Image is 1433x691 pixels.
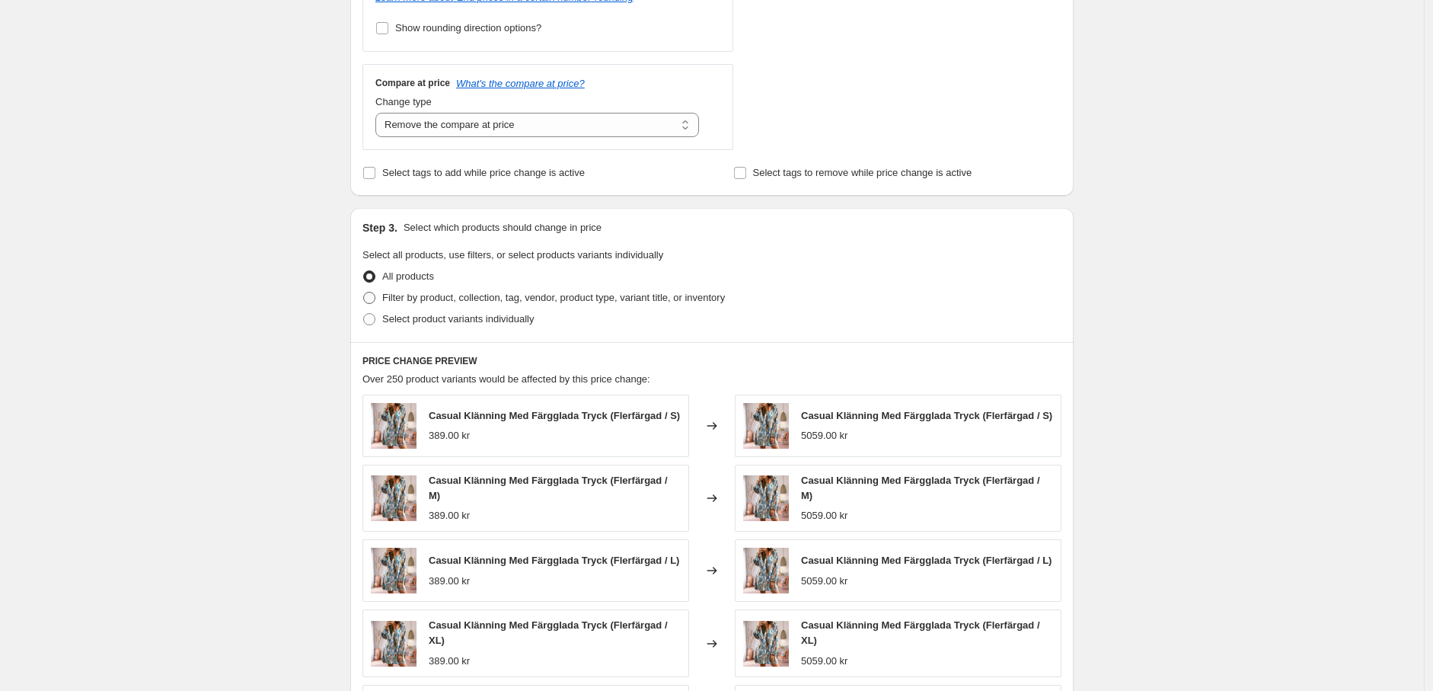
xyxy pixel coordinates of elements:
div: 5059.00 kr [801,574,847,589]
img: 20220926160105_720x_544eb7d4-9c08-404e-b304-9f01a7bd2fd0_80x.jpg [371,475,416,521]
div: 389.00 kr [429,574,470,589]
img: 20220926160105_720x_544eb7d4-9c08-404e-b304-9f01a7bd2fd0_80x.jpg [371,548,416,593]
div: 389.00 kr [429,508,470,523]
span: All products [382,270,434,282]
span: Casual Klänning Med Färgglada Tryck (Flerfärgad / M) [801,475,1040,501]
span: Casual Klänning Med Färgglada Tryck (Flerfärgad / XL) [801,619,1040,646]
span: Select tags to remove while price change is active [753,167,972,178]
div: 5059.00 kr [801,428,847,443]
img: 20220926160105_720x_544eb7d4-9c08-404e-b304-9f01a7bd2fd0_80x.jpg [743,548,789,593]
div: 5059.00 kr [801,508,847,523]
span: Casual Klänning Med Färgglada Tryck (Flerfärgad / L) [801,555,1052,566]
span: Over 250 product variants would be affected by this price change: [362,373,650,385]
img: 20220926160105_720x_544eb7d4-9c08-404e-b304-9f01a7bd2fd0_80x.jpg [743,403,789,449]
span: Casual Klänning Med Färgglada Tryck (Flerfärgad / L) [429,555,679,566]
div: 5059.00 kr [801,654,847,669]
img: 20220926160105_720x_544eb7d4-9c08-404e-b304-9f01a7bd2fd0_80x.jpg [743,475,789,521]
span: Casual Klänning Med Färgglada Tryck (Flerfärgad / M) [429,475,668,501]
h2: Step 3. [362,220,397,235]
div: 389.00 kr [429,428,470,443]
h3: Compare at price [375,77,450,89]
span: Casual Klänning Med Färgglada Tryck (Flerfärgad / XL) [429,619,668,646]
span: Show rounding direction options? [395,22,541,34]
div: 389.00 kr [429,654,470,669]
h6: PRICE CHANGE PREVIEW [362,355,1061,367]
img: 20220926160105_720x_544eb7d4-9c08-404e-b304-9f01a7bd2fd0_80x.jpg [371,403,416,449]
button: What's the compare at price? [456,78,585,89]
span: Casual Klänning Med Färgglada Tryck (Flerfärgad / S) [801,410,1052,421]
span: Select tags to add while price change is active [382,167,585,178]
img: 20220926160105_720x_544eb7d4-9c08-404e-b304-9f01a7bd2fd0_80x.jpg [371,621,416,667]
span: Change type [375,96,432,107]
span: Select all products, use filters, or select products variants individually [362,249,663,261]
img: 20220926160105_720x_544eb7d4-9c08-404e-b304-9f01a7bd2fd0_80x.jpg [743,621,789,667]
span: Filter by product, collection, tag, vendor, product type, variant title, or inventory [382,292,725,303]
p: Select which products should change in price [404,220,602,235]
span: Casual Klänning Med Färgglada Tryck (Flerfärgad / S) [429,410,680,421]
span: Select product variants individually [382,313,534,325]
